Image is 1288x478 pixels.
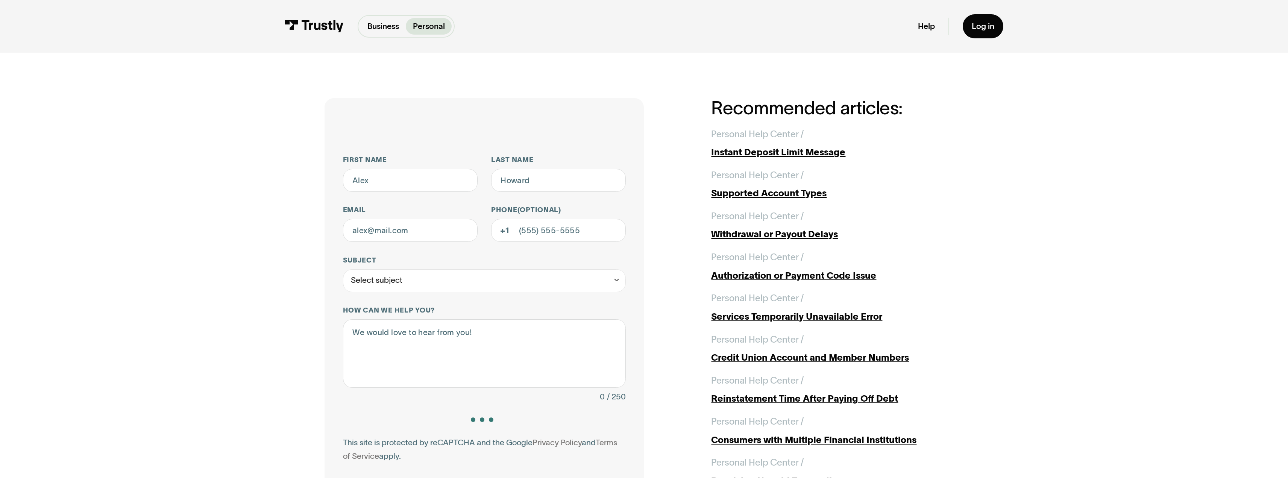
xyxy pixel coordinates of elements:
[711,187,963,200] div: Supported Account Types
[711,415,963,447] a: Personal Help Center /Consumers with Multiple Financial Institutions
[963,14,1004,38] a: Log in
[413,20,445,32] p: Personal
[711,250,963,282] a: Personal Help Center /Authorization or Payment Code Issue
[918,21,935,32] a: Help
[711,456,804,469] div: Personal Help Center /
[491,205,626,214] label: Phone
[711,333,804,346] div: Personal Help Center /
[406,18,451,35] a: Personal
[711,269,963,282] div: Authorization or Payment Code Issue
[711,351,963,364] div: Credit Union Account and Member Numbers
[600,390,605,404] div: 0
[711,98,963,118] h2: Recommended articles:
[711,127,963,159] a: Personal Help Center /Instant Deposit Limit Message
[343,169,478,192] input: Alex
[972,21,994,32] div: Log in
[491,219,626,242] input: (555) 555-5555
[367,20,399,32] p: Business
[343,205,478,214] label: Email
[711,127,804,141] div: Personal Help Center /
[711,209,804,223] div: Personal Help Center /
[711,168,963,200] a: Personal Help Center /Supported Account Types
[361,18,406,35] a: Business
[711,310,963,323] div: Services Temporarily Unavailable Error
[711,291,804,305] div: Personal Help Center /
[517,206,561,214] span: (Optional)
[711,228,963,241] div: Withdrawal or Payout Delays
[285,20,344,32] img: Trustly Logo
[711,250,804,264] div: Personal Help Center /
[532,438,582,447] a: Privacy Policy
[343,219,478,242] input: alex@mail.com
[711,146,963,159] div: Instant Deposit Limit Message
[711,333,963,365] a: Personal Help Center /Credit Union Account and Member Numbers
[711,374,963,406] a: Personal Help Center /Reinstatement Time After Paying Off Debt
[491,169,626,192] input: Howard
[711,433,963,447] div: Consumers with Multiple Financial Institutions
[343,306,626,315] label: How can we help you?
[711,392,963,405] div: Reinstatement Time After Paying Off Debt
[343,436,626,463] div: This site is protected by reCAPTCHA and the Google and apply.
[711,415,804,428] div: Personal Help Center /
[607,390,626,404] div: / 250
[343,155,478,164] label: First name
[711,168,804,182] div: Personal Help Center /
[711,209,963,241] a: Personal Help Center /Withdrawal or Payout Delays
[711,291,963,323] a: Personal Help Center /Services Temporarily Unavailable Error
[343,256,626,265] label: Subject
[351,273,402,287] div: Select subject
[491,155,626,164] label: Last name
[711,374,804,387] div: Personal Help Center /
